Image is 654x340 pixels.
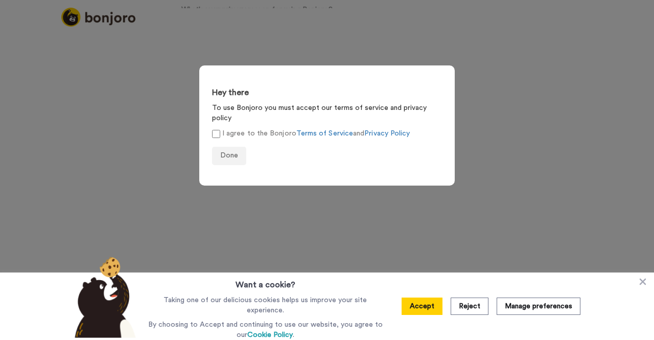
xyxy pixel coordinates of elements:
h3: Want a cookie? [236,273,295,291]
a: Privacy Policy [364,130,410,137]
button: Manage preferences [497,298,580,315]
p: Taking one of our delicious cookies helps us improve your site experience. [146,295,385,315]
input: I agree to the BonjoroTerms of ServiceandPrivacy Policy [212,130,220,138]
img: bear-with-cookie.png [65,256,141,338]
p: By choosing to Accept and continuing to use our website, you agree to our . [146,320,385,340]
h3: Hey there [212,88,442,98]
p: To use Bonjoro you must accept our terms of service and privacy policy [212,103,442,123]
a: Cookie Policy [247,331,293,338]
label: I agree to the Bonjoro and [212,128,410,139]
button: Done [212,147,246,165]
button: Accept [402,298,442,315]
a: Terms of Service [296,130,353,137]
span: Done [220,152,238,159]
button: Reject [451,298,488,315]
